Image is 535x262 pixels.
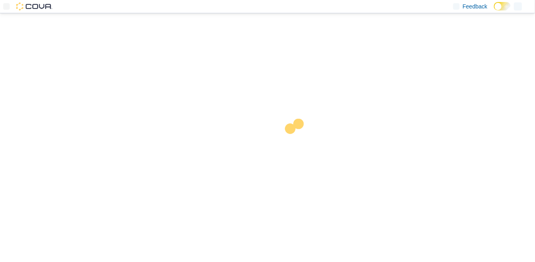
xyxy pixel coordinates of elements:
input: Dark Mode [494,2,511,10]
img: Cova [16,2,52,10]
img: cova-loader [267,113,328,173]
span: Feedback [463,2,487,10]
span: Dark Mode [494,10,494,11]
